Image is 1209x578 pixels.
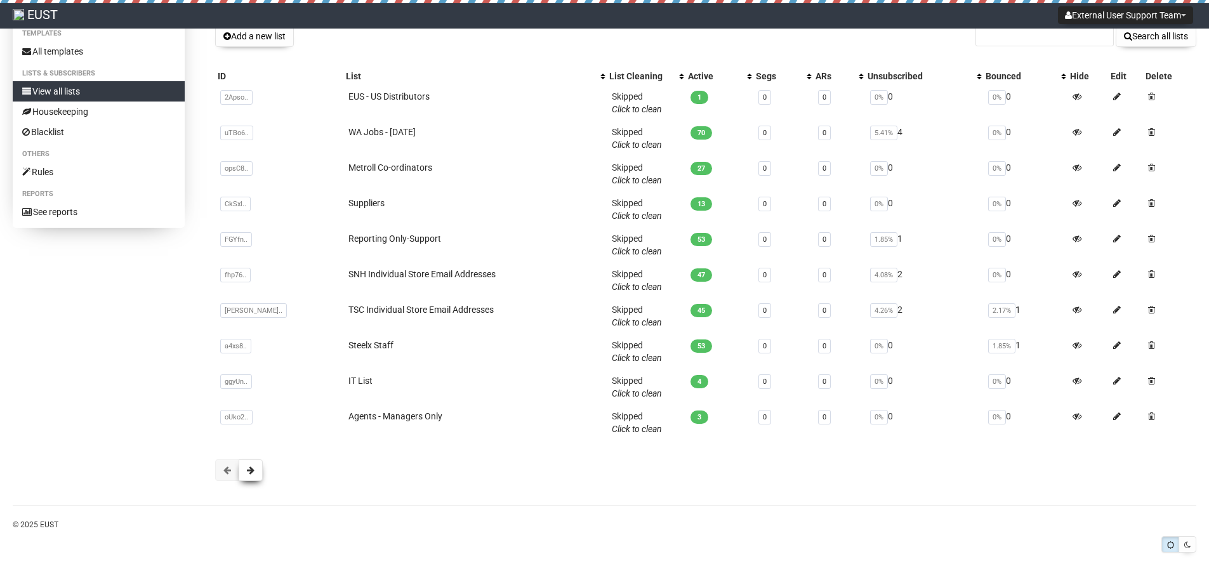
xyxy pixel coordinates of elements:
th: ID: No sort applied, sorting is disabled [215,67,343,85]
a: Reporting Only-Support [348,233,441,244]
div: Segs [756,70,800,82]
li: Lists & subscribers [13,66,185,81]
a: View all lists [13,81,185,102]
td: 0 [983,263,1068,298]
a: Metroll Co-ordinators [348,162,432,173]
a: 0 [823,164,826,173]
a: WA Jobs - [DATE] [348,127,416,137]
div: ID [218,70,341,82]
a: Click to clean [612,211,662,221]
a: See reports [13,202,185,222]
span: 0% [870,161,888,176]
a: 0 [763,93,767,102]
a: 0 [823,342,826,350]
span: 13 [690,197,712,211]
td: 1 [865,227,983,263]
div: Unsubscribed [868,70,970,82]
a: Suppliers [348,198,385,208]
div: Bounced [986,70,1055,82]
span: 0% [870,410,888,424]
td: 0 [865,156,983,192]
span: 1.85% [870,232,897,247]
span: 70 [690,126,712,140]
a: Click to clean [612,424,662,434]
span: 0% [988,90,1006,105]
a: Click to clean [612,353,662,363]
a: 0 [763,129,767,137]
th: Segs: No sort applied, activate to apply an ascending sort [753,67,813,85]
td: 0 [865,334,983,369]
a: TSC Individual Store Email Addresses [348,305,494,315]
span: Skipped [612,127,662,150]
a: Click to clean [612,140,662,150]
td: 0 [865,85,983,121]
div: Edit [1111,70,1140,82]
td: 2 [865,263,983,298]
span: 1 [690,91,708,104]
span: Skipped [612,411,662,434]
span: 0% [870,90,888,105]
td: 0 [983,227,1068,263]
td: 0 [983,121,1068,156]
td: 0 [865,192,983,227]
td: 4 [865,121,983,156]
td: 0 [983,192,1068,227]
span: 27 [690,162,712,175]
span: Skipped [612,91,662,114]
span: 4 [690,375,708,388]
td: 1 [983,334,1068,369]
th: Unsubscribed: No sort applied, activate to apply an ascending sort [865,67,983,85]
span: 47 [690,268,712,282]
div: List Cleaning [609,70,673,82]
span: FGYfn.. [220,232,252,247]
span: 0% [988,161,1006,176]
a: 0 [763,306,767,315]
span: 0% [988,268,1006,282]
a: Click to clean [612,282,662,292]
span: 0% [870,374,888,389]
img: 9.png [13,9,24,20]
span: 0% [988,374,1006,389]
a: 0 [763,235,767,244]
th: Edit: No sort applied, sorting is disabled [1108,67,1143,85]
span: 1.85% [988,339,1015,353]
td: 2 [865,298,983,334]
span: 45 [690,304,712,317]
span: Skipped [612,305,662,327]
th: Delete: No sort applied, sorting is disabled [1143,67,1196,85]
a: All templates [13,41,185,62]
a: 0 [823,306,826,315]
a: 0 [763,271,767,279]
span: Skipped [612,162,662,185]
span: Skipped [612,340,662,363]
p: © 2025 EUST [13,518,1196,532]
span: 0% [988,232,1006,247]
a: Steelx Staff [348,340,393,350]
span: Skipped [612,376,662,398]
a: 0 [763,378,767,386]
span: CkSxl.. [220,197,251,211]
a: Agents - Managers Only [348,411,442,421]
button: Add a new list [215,25,294,47]
span: fhp76.. [220,268,251,282]
td: 0 [983,405,1068,440]
a: 0 [763,200,767,208]
div: List [346,70,594,82]
span: a4xs8.. [220,339,251,353]
a: Click to clean [612,175,662,185]
a: SNH Individual Store Email Addresses [348,269,496,279]
a: 0 [823,200,826,208]
td: 0 [865,405,983,440]
th: Hide: No sort applied, sorting is disabled [1067,67,1108,85]
a: Click to clean [612,388,662,398]
span: Skipped [612,198,662,221]
span: uTBo6.. [220,126,253,140]
span: opsC8.. [220,161,253,176]
li: Others [13,147,185,162]
a: 0 [823,271,826,279]
th: ARs: No sort applied, activate to apply an ascending sort [813,67,865,85]
a: 0 [823,93,826,102]
td: 0 [865,369,983,405]
a: Blacklist [13,122,185,142]
span: 2Apso.. [220,90,253,105]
